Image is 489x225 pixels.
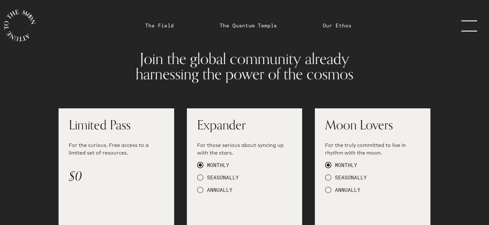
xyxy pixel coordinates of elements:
span: MONTHLY [331,162,357,168]
h1: Moon Lovers [325,119,420,131]
h1: Expander [197,119,292,131]
span: SEASONALLY [203,174,239,181]
p: For the truly committed to live in rhythm with the moon. [325,142,420,157]
a: The Quantum Temple [220,22,277,29]
h1: Join the global community already harnessing the power of the cosmos [120,51,369,82]
span: MONTHLY [203,162,229,168]
p: For those serious about syncing up with the stars. [197,142,292,157]
h1: Limited Pass [69,119,164,131]
a: Our Ethos [323,22,351,29]
span: ANNUALLY [331,187,360,193]
span: SEASONALLY [331,174,367,181]
a: The Field [145,22,174,29]
p: For the curious. Free access to a limited set of resources. [69,142,164,157]
span: ANNUALLY [203,187,232,193]
p: $0 [69,167,164,186]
